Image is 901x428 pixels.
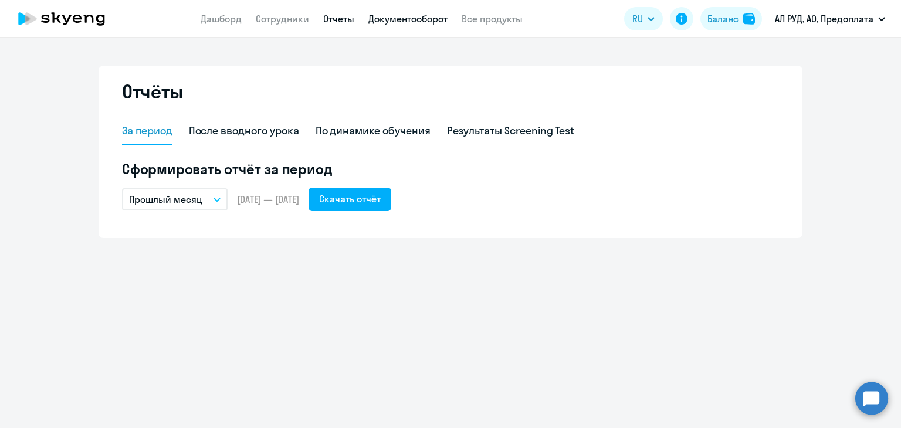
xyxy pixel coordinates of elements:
[201,13,242,25] a: Дашборд
[316,123,431,138] div: По динамике обучения
[624,7,663,30] button: RU
[368,13,448,25] a: Документооборот
[129,192,202,206] p: Прошлый месяц
[122,188,228,210] button: Прошлый месяц
[707,12,739,26] div: Баланс
[447,123,575,138] div: Результаты Screening Test
[775,12,873,26] p: АЛ РУД, АО, Предоплата
[122,159,779,178] h5: Сформировать отчёт за период
[189,123,299,138] div: После вводного урока
[769,5,891,33] button: АЛ РУД, АО, Предоплата
[700,7,762,30] button: Балансbalance
[323,13,354,25] a: Отчеты
[309,188,391,211] button: Скачать отчёт
[122,123,172,138] div: За период
[237,193,299,206] span: [DATE] — [DATE]
[256,13,309,25] a: Сотрудники
[462,13,523,25] a: Все продукты
[743,13,755,25] img: balance
[632,12,643,26] span: RU
[122,80,183,103] h2: Отчёты
[319,192,381,206] div: Скачать отчёт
